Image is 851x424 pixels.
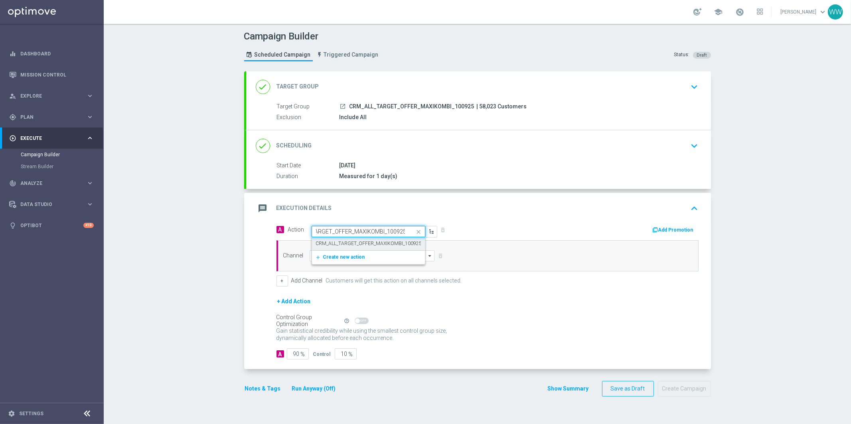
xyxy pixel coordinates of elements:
label: Action [288,226,304,233]
i: keyboard_arrow_right [86,200,94,208]
div: Analyze [9,180,86,187]
button: Mission Control [9,72,94,78]
button: help_outline [344,316,355,325]
i: keyboard_arrow_right [86,92,94,100]
div: Campaign Builder [21,149,103,161]
i: keyboard_arrow_up [689,202,701,214]
button: person_search Explore keyboard_arrow_right [9,93,94,99]
span: Triggered Campaign [324,51,379,58]
span: Plan [20,115,86,120]
i: add_new [316,255,323,260]
i: person_search [9,92,16,100]
i: help_outline [344,318,350,324]
span: | 58,023 Customers [477,103,527,110]
label: Exclusion [277,114,340,121]
label: Target Group [277,103,340,110]
div: Control [313,350,331,357]
i: play_circle_outline [9,135,16,142]
button: play_circle_outline Execute keyboard_arrow_right [9,135,94,141]
i: track_changes [9,180,16,187]
a: Settings [19,411,43,416]
div: CRM_ALL_TARGET_OFFER_MAXIKOMBI_100925 [316,237,421,250]
i: keyboard_arrow_down [689,140,701,152]
button: lightbulb Optibot +10 [9,222,94,229]
div: message Execution Details keyboard_arrow_up [256,201,701,216]
input: Select channel [310,250,435,261]
h2: Target Group [276,83,319,90]
button: Notes & Tags [244,384,282,394]
div: Mission Control [9,64,94,85]
a: Campaign Builder [21,151,83,158]
div: Control Group Optimization [276,314,344,328]
button: Create Campaign [658,381,711,397]
div: +10 [83,223,94,228]
i: keyboard_arrow_right [86,179,94,187]
i: gps_fixed [9,114,16,121]
div: Data Studio [9,201,86,208]
button: equalizer Dashboard [9,51,94,57]
button: add_newCreate new action [312,253,422,262]
span: % [301,351,305,358]
h2: Execution Details [276,204,332,212]
span: Create new action [323,254,365,260]
div: done Scheduling keyboard_arrow_down [256,138,701,153]
button: Data Studio keyboard_arrow_right [9,201,94,208]
label: Start Date [277,162,340,169]
div: done Target Group keyboard_arrow_down [256,79,701,94]
label: Duration [277,173,340,180]
a: Stream Builder [21,163,83,170]
div: Measured for 1 day(s) [340,172,695,180]
span: CRM_ALL_TARGET_OFFER_MAXIKOMBI_100925 [349,103,474,110]
i: done [256,80,270,94]
button: Run Anyway (Off) [291,384,337,394]
div: [DATE] [340,161,695,169]
span: Explore [20,94,86,98]
button: keyboard_arrow_down [688,79,701,94]
a: Triggered Campaign [315,48,381,61]
a: [PERSON_NAME]keyboard_arrow_down [780,6,828,18]
span: Analyze [20,181,86,186]
a: Mission Control [20,64,94,85]
i: keyboard_arrow_right [86,134,94,142]
i: keyboard_arrow_down [689,81,701,93]
span: school [714,8,723,16]
button: keyboard_arrow_up [688,201,701,216]
i: lightbulb [9,222,16,229]
button: gps_fixed Plan keyboard_arrow_right [9,114,94,120]
button: Save as Draft [602,381,654,397]
h1: Campaign Builder [244,31,383,42]
div: Dashboard [9,43,94,64]
button: Add Promotion [652,226,696,234]
i: message [256,201,270,216]
colored-tag: Draft [693,51,711,58]
h2: Scheduling [276,142,312,149]
a: Scheduled Campaign [244,48,313,61]
label: Add Channel [291,277,323,284]
div: Optibot [9,215,94,236]
span: keyboard_arrow_down [818,8,827,16]
span: Execute [20,136,86,141]
i: settings [8,410,15,417]
label: Customers will get this action on all channels selected. [326,277,462,284]
span: Draft [697,53,707,58]
span: Scheduled Campaign [255,51,311,58]
i: done [256,139,270,153]
span: % [349,351,353,358]
div: Stream Builder [21,161,103,173]
div: WW [828,4,843,20]
button: + Add Action [276,296,312,306]
div: Execute [9,135,86,142]
div: A [276,350,284,357]
ng-dropdown-panel: Options list [312,237,425,264]
button: track_changes Analyze keyboard_arrow_right [9,180,94,186]
div: Status: [674,51,690,59]
button: keyboard_arrow_down [688,138,701,153]
span: Data Studio [20,202,86,207]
